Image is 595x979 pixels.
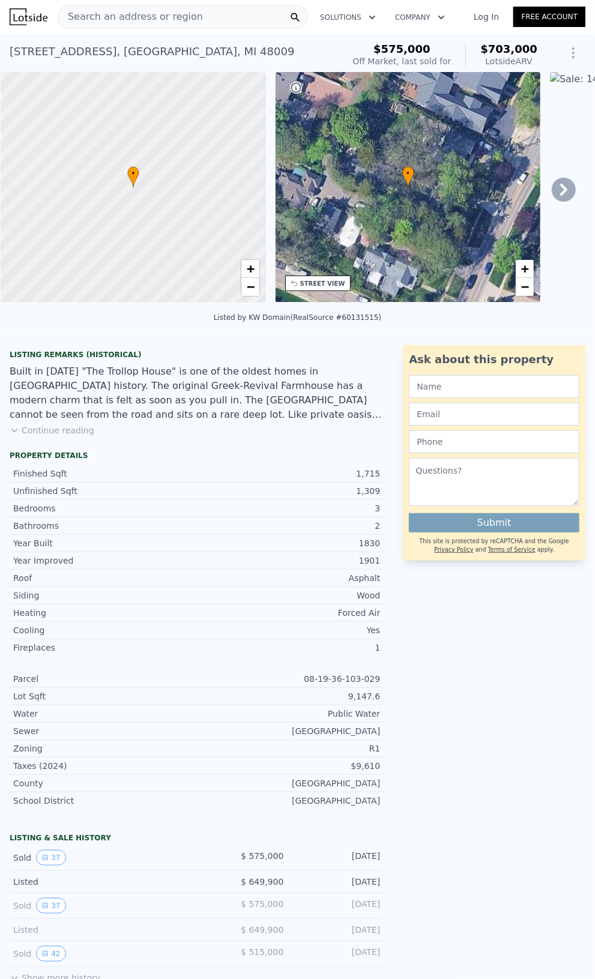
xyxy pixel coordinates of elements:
[10,43,294,60] div: [STREET_ADDRESS] , [GEOGRAPHIC_DATA] , MI 48009
[241,899,283,909] span: $ 575,000
[13,850,187,866] div: Sold
[13,898,187,914] div: Sold
[13,624,197,636] div: Cooling
[197,468,381,480] div: 1,715
[13,708,197,720] div: Water
[409,513,579,532] button: Submit
[13,555,197,567] div: Year Improved
[13,924,187,936] div: Listed
[293,946,380,962] div: [DATE]
[197,708,381,720] div: Public Water
[58,10,203,24] span: Search an address or region
[300,279,345,288] div: STREET VIEW
[13,502,197,514] div: Bedrooms
[197,795,381,807] div: [GEOGRAPHIC_DATA]
[241,947,283,957] span: $ 515,000
[241,925,283,935] span: $ 649,900
[352,55,451,67] div: Off Market, last sold for
[480,55,537,67] div: Lotside ARV
[127,168,139,179] span: •
[13,690,197,702] div: Lot Sqft
[409,403,579,426] input: Email
[516,260,534,278] a: Zoom in
[197,743,381,755] div: R1
[409,537,579,555] div: This site is protected by reCAPTCHA and the Google and apply.
[10,8,47,25] img: Lotside
[197,642,381,654] div: 1
[293,898,380,914] div: [DATE]
[197,777,381,789] div: [GEOGRAPHIC_DATA]
[513,7,585,27] a: Free Account
[127,166,139,187] div: •
[13,795,197,807] div: School District
[36,946,65,962] button: View historical data
[197,760,381,772] div: $9,610
[13,876,187,888] div: Listed
[197,520,381,532] div: 2
[241,851,283,861] span: $ 575,000
[13,485,197,497] div: Unfinished Sqft
[197,624,381,636] div: Yes
[521,261,529,276] span: +
[480,43,537,55] span: $703,000
[13,607,197,619] div: Heating
[13,743,197,755] div: Zoning
[197,607,381,619] div: Forced Air
[10,364,384,422] div: Built in [DATE] "The Trollop House" is one of the oldest homes in [GEOGRAPHIC_DATA] history. The ...
[197,485,381,497] div: 1,309
[13,468,197,480] div: Finished Sqft
[293,876,380,888] div: [DATE]
[246,279,254,294] span: −
[13,673,197,685] div: Parcel
[241,278,259,296] a: Zoom out
[10,833,384,845] div: LISTING & SALE HISTORY
[13,777,197,789] div: County
[197,555,381,567] div: 1901
[310,7,385,28] button: Solutions
[488,546,536,553] a: Terms of Service
[197,537,381,549] div: 1830
[241,260,259,278] a: Zoom in
[36,850,65,866] button: View historical data
[241,877,283,887] span: $ 649,900
[561,41,585,65] button: Show Options
[409,375,579,398] input: Name
[197,725,381,737] div: [GEOGRAPHIC_DATA]
[197,572,381,584] div: Asphalt
[13,760,197,772] div: Taxes (2024)
[409,351,579,368] div: Ask about this property
[13,537,197,549] div: Year Built
[459,11,513,23] a: Log In
[197,690,381,702] div: 9,147.6
[402,166,414,187] div: •
[13,572,197,584] div: Roof
[402,168,414,179] span: •
[10,424,94,436] button: Continue reading
[293,850,380,866] div: [DATE]
[36,898,65,914] button: View historical data
[521,279,529,294] span: −
[214,313,381,322] div: Listed by KW Domain (RealSource #60131515)
[197,589,381,601] div: Wood
[13,589,197,601] div: Siding
[409,430,579,453] input: Phone
[197,673,381,685] div: 08-19-36-103-029
[10,451,384,460] div: Property details
[246,261,254,276] span: +
[13,946,187,962] div: Sold
[385,7,455,28] button: Company
[13,725,197,737] div: Sewer
[10,350,384,360] div: Listing Remarks (Historical)
[13,520,197,532] div: Bathrooms
[434,546,473,553] a: Privacy Policy
[197,502,381,514] div: 3
[293,924,380,936] div: [DATE]
[373,43,430,55] span: $575,000
[13,642,197,654] div: Fireplaces
[516,278,534,296] a: Zoom out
